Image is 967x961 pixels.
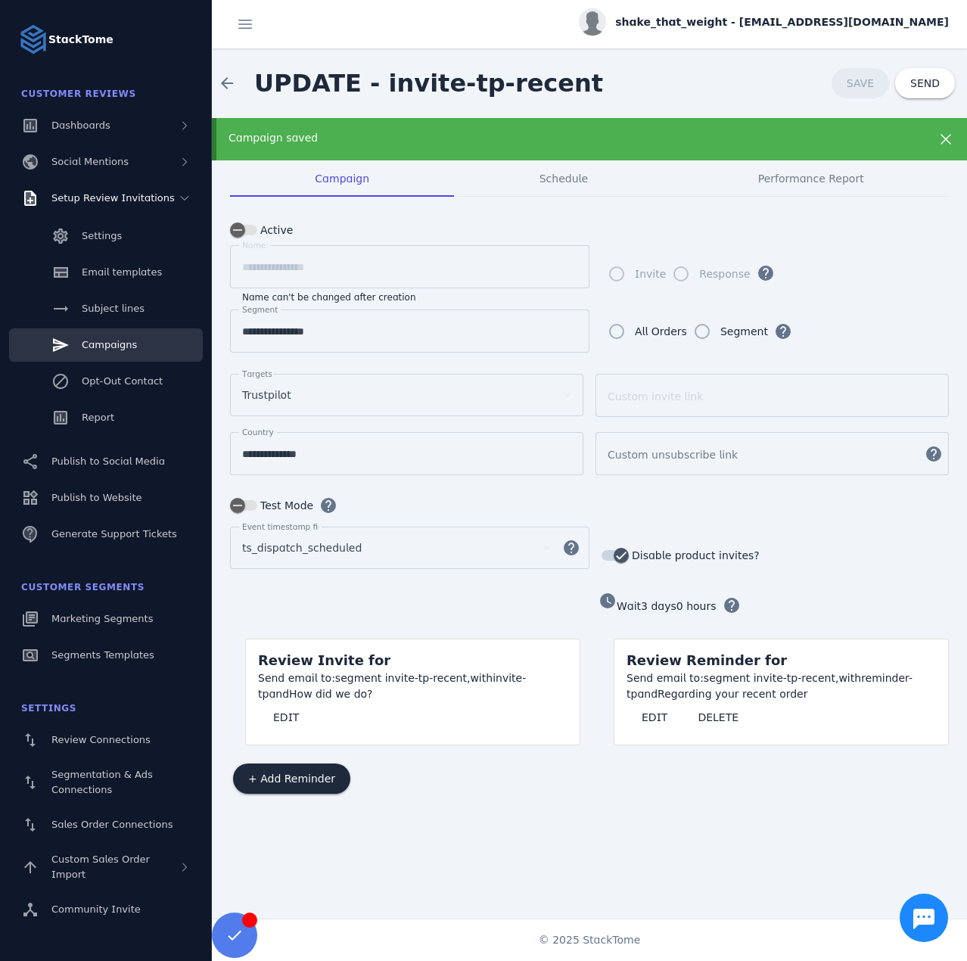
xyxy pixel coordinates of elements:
span: Performance Report [758,173,864,184]
mat-label: Event timestamp field [242,522,330,531]
span: EDIT [642,712,667,723]
span: Customer Reviews [21,89,136,99]
a: Campaigns [9,328,203,362]
img: Logo image [18,24,48,54]
a: Subject lines [9,292,203,325]
a: Email templates [9,256,203,289]
mat-label: Targets [242,369,272,378]
span: Report [82,412,114,423]
div: All Orders [635,322,687,341]
a: Review Connections [9,723,203,757]
span: UPDATE - invite-tp-recent [254,69,603,98]
mat-label: Segment [242,305,278,314]
span: shake_that_weight - [EMAIL_ADDRESS][DOMAIN_NAME] [615,14,949,30]
img: profile.jpg [579,8,606,36]
a: Publish to Social Media [9,445,203,478]
a: Segments Templates [9,639,203,672]
span: Community Invite [51,903,141,915]
span: Settings [21,703,76,714]
span: 3 days [641,600,676,612]
button: SEND [895,68,955,98]
button: EDIT [627,702,682,732]
mat-label: Name [242,241,266,250]
span: and [269,688,289,700]
a: Segmentation & Ads Connections [9,760,203,805]
span: ts_dispatch_scheduled [242,539,362,557]
span: Publish to Social Media [51,456,165,467]
label: Disable product invites? [629,546,760,564]
span: EDIT [273,712,299,723]
div: segment invite-tp-recent, reminder-tp Regarding your recent order [627,670,936,702]
span: Trustpilot [242,386,291,404]
span: Send email to: [627,672,704,684]
a: Opt-Out Contact [9,365,203,398]
span: + Add Reminder [248,773,335,784]
span: SEND [910,78,940,89]
strong: StackTome [48,32,113,48]
span: Review Reminder for [627,652,787,668]
input: Segment [242,322,577,341]
span: Wait [617,600,641,612]
span: Settings [82,230,122,241]
span: with [470,672,493,684]
span: Customer Segments [21,582,145,592]
mat-label: Country [242,428,274,437]
div: Campaign saved [229,130,882,146]
mat-label: Custom invite link [608,390,703,403]
div: segment invite-tp-recent, invite-tp How did we do? [258,670,567,702]
span: Publish to Website [51,492,141,503]
span: Generate Support Tickets [51,528,177,540]
span: 0 hours [676,600,717,612]
span: Social Mentions [51,156,129,167]
mat-label: Custom unsubscribe link [608,449,738,461]
span: Schedule [539,173,588,184]
button: shake_that_weight - [EMAIL_ADDRESS][DOMAIN_NAME] [579,8,949,36]
input: Country [242,445,571,463]
span: with [838,672,861,684]
a: Sales Order Connections [9,808,203,841]
a: Settings [9,219,203,253]
span: Campaigns [82,339,137,350]
mat-hint: Name can't be changed after creation [242,288,416,303]
mat-icon: help [553,539,589,557]
a: Marketing Segments [9,602,203,636]
span: Review Connections [51,734,151,745]
span: Send email to: [258,672,335,684]
span: and [637,688,658,700]
label: Test Mode [257,496,313,515]
a: Publish to Website [9,481,203,515]
a: Community Invite [9,893,203,926]
a: Generate Support Tickets [9,518,203,551]
span: Setup Review Invitations [51,192,175,204]
span: DELETE [698,712,738,723]
span: Custom Sales Order Import [51,854,150,880]
span: Marketing Segments [51,613,153,624]
a: Report [9,401,203,434]
label: Active [257,221,293,239]
span: Segments Templates [51,649,154,661]
span: Segmentation & Ads Connections [51,769,153,795]
label: Segment [717,322,768,341]
button: + Add Reminder [233,764,350,794]
label: Invite [632,265,666,283]
span: Opt-Out Contact [82,375,163,387]
span: Sales Order Connections [51,819,173,830]
span: Review Invite for [258,652,390,668]
span: Campaign [315,173,369,184]
span: © 2025 StackTome [539,932,641,948]
span: Dashboards [51,120,110,131]
span: Subject lines [82,303,145,314]
span: Email templates [82,266,162,278]
button: DELETE [682,702,754,732]
mat-icon: watch_later [599,592,617,610]
label: Response [696,265,750,283]
button: EDIT [258,702,314,732]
